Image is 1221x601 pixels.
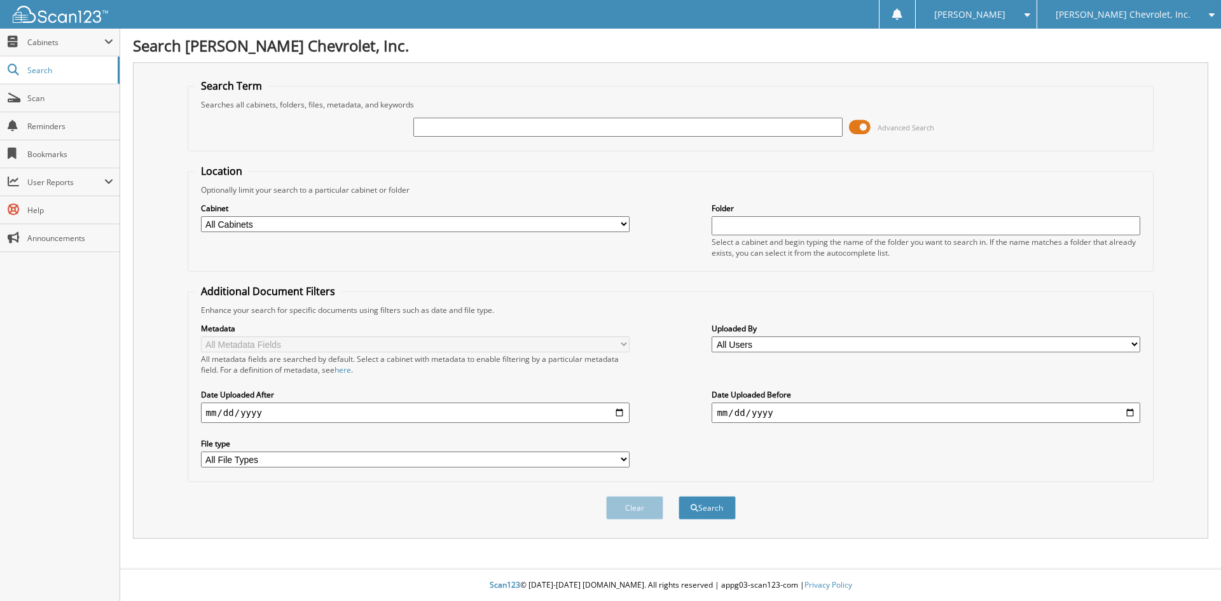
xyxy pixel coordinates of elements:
[133,35,1208,56] h1: Search [PERSON_NAME] Chevrolet, Inc.
[1157,540,1221,601] iframe: Chat Widget
[27,65,111,76] span: Search
[195,79,268,93] legend: Search Term
[934,11,1005,18] span: [PERSON_NAME]
[878,123,934,132] span: Advanced Search
[27,121,113,132] span: Reminders
[712,237,1140,258] div: Select a cabinet and begin typing the name of the folder you want to search in. If the name match...
[606,496,663,520] button: Clear
[712,323,1140,334] label: Uploaded By
[27,205,113,216] span: Help
[195,305,1147,315] div: Enhance your search for specific documents using filters such as date and file type.
[1056,11,1190,18] span: [PERSON_NAME] Chevrolet, Inc.
[27,37,104,48] span: Cabinets
[195,99,1147,110] div: Searches all cabinets, folders, files, metadata, and keywords
[679,496,736,520] button: Search
[712,403,1140,423] input: end
[27,149,113,160] span: Bookmarks
[195,184,1147,195] div: Optionally limit your search to a particular cabinet or folder
[195,164,249,178] legend: Location
[27,233,113,244] span: Announcements
[201,354,630,375] div: All metadata fields are searched by default. Select a cabinet with metadata to enable filtering b...
[201,203,630,214] label: Cabinet
[201,438,630,449] label: File type
[335,364,351,375] a: here
[201,403,630,423] input: start
[804,579,852,590] a: Privacy Policy
[201,323,630,334] label: Metadata
[201,389,630,400] label: Date Uploaded After
[27,177,104,188] span: User Reports
[712,203,1140,214] label: Folder
[490,579,520,590] span: Scan123
[13,6,108,23] img: scan123-logo-white.svg
[195,284,341,298] legend: Additional Document Filters
[27,93,113,104] span: Scan
[712,389,1140,400] label: Date Uploaded Before
[120,570,1221,601] div: © [DATE]-[DATE] [DOMAIN_NAME]. All rights reserved | appg03-scan123-com |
